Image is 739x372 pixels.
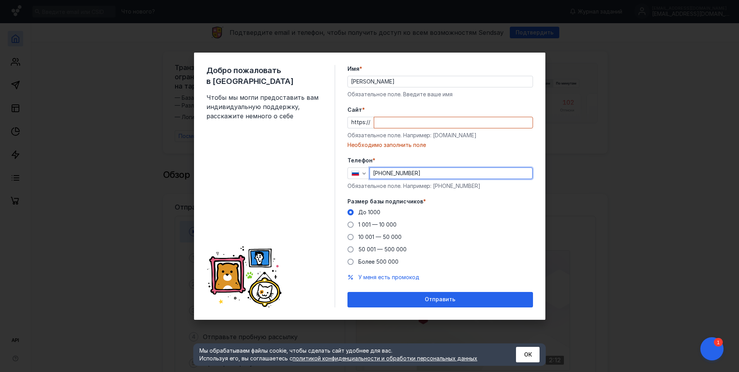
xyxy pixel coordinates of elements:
[358,234,402,240] span: 10 001 — 50 000
[347,131,533,139] div: Обязательное поле. Например: [DOMAIN_NAME]
[358,246,407,253] span: 50 001 — 500 000
[347,157,373,164] span: Телефон
[347,292,533,307] button: Отправить
[293,355,477,362] a: политикой конфиденциальности и обработки персональных данных
[516,347,540,362] button: ОК
[358,258,398,265] span: Более 500 000
[425,296,455,303] span: Отправить
[347,141,533,149] div: Необходимо заполнить поле
[206,65,322,87] span: Добро пожаловать в [GEOGRAPHIC_DATA]
[347,182,533,190] div: Обязательное поле. Например: [PHONE_NUMBER]
[358,274,419,280] span: У меня есть промокод
[347,90,533,98] div: Обязательное поле. Введите ваше имя
[206,93,322,121] span: Чтобы мы могли предоставить вам индивидуальную поддержку, расскажите немного о себе
[358,221,397,228] span: 1 001 — 10 000
[347,198,423,205] span: Размер базы подписчиков
[17,5,26,13] div: 1
[199,347,497,362] div: Мы обрабатываем файлы cookie, чтобы сделать сайт удобнее для вас. Используя его, вы соглашаетесь c
[347,65,359,73] span: Имя
[347,106,362,114] span: Cайт
[358,209,380,215] span: До 1000
[358,273,419,281] button: У меня есть промокод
